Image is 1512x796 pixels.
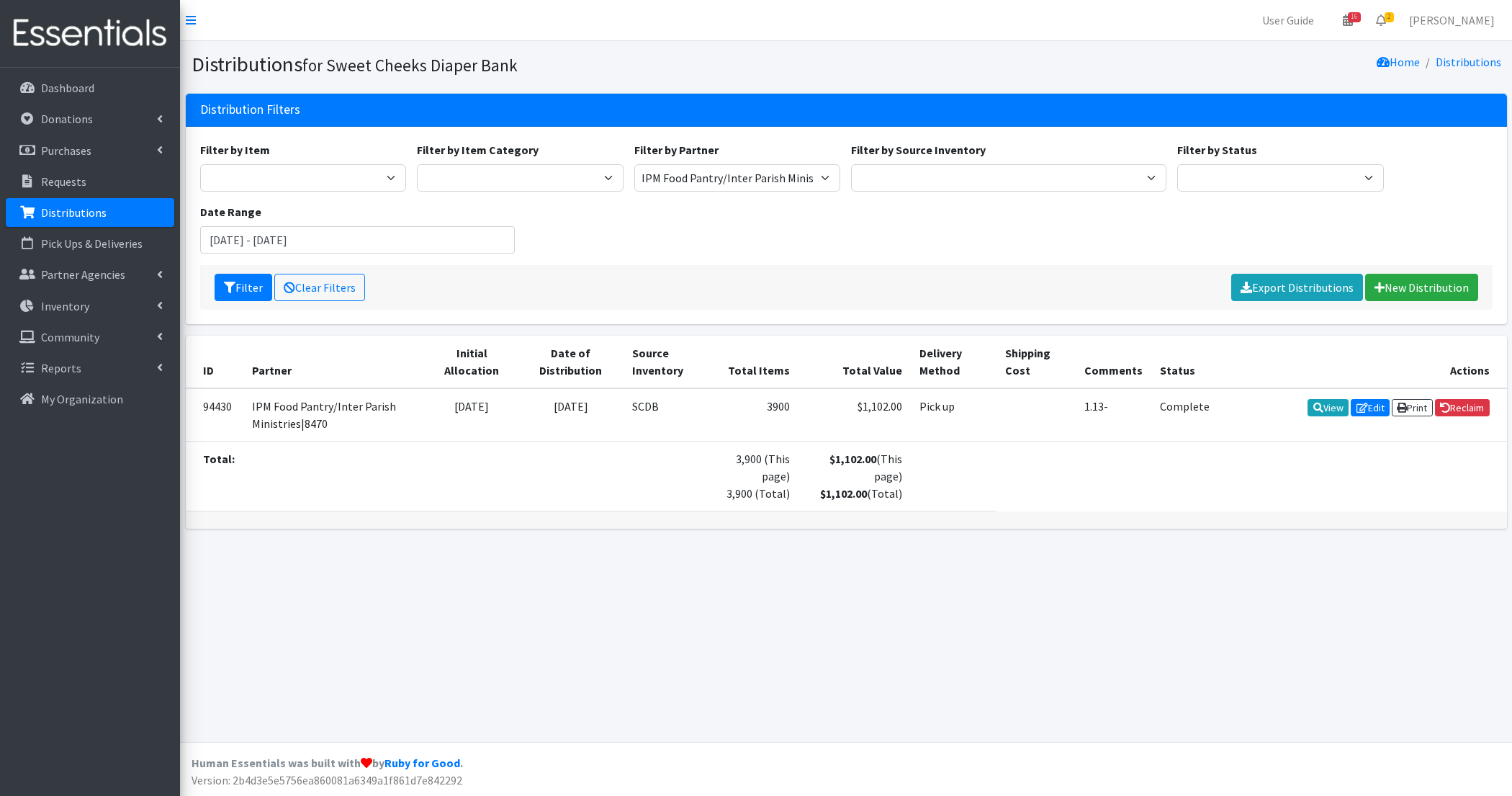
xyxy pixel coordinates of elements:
[41,330,99,344] p: Community
[41,112,93,126] p: Donations
[6,198,174,227] a: Distributions
[829,452,876,466] strong: $1,102.00
[200,226,516,254] input: January 1, 2011 - December 31, 2011
[186,336,243,388] th: ID
[1435,399,1490,416] a: Reclaim
[6,385,174,413] a: My Organization
[200,203,261,220] label: Date Range
[426,336,518,388] th: Initial Allocation
[634,141,719,158] label: Filter by Partner
[41,81,94,95] p: Dashboard
[215,274,272,301] button: Filter
[6,260,174,289] a: Partner Agencies
[6,292,174,321] a: Inventory
[851,141,986,158] label: Filter by Source Inventory
[798,441,911,511] td: (This page) (Total)
[192,52,841,77] h1: Distributions
[624,388,716,442] td: SCDB
[274,274,365,301] a: Clear Filters
[716,441,798,511] td: 3,900 (This page) 3,900 (Total)
[996,336,1076,388] th: Shipping Cost
[798,388,911,442] td: $1,102.00
[6,9,174,58] img: HumanEssentials
[6,229,174,258] a: Pick Ups & Deliveries
[518,388,624,442] td: [DATE]
[192,773,462,787] span: Version: 2b4d3e5e5756ea860081a6349a1f861d7e842292
[1151,388,1218,442] td: Complete
[203,452,235,466] strong: Total:
[41,143,91,158] p: Purchases
[41,267,125,282] p: Partner Agencies
[6,104,174,133] a: Donations
[302,55,518,76] small: for Sweet Cheeks Diaper Bank
[200,141,270,158] label: Filter by Item
[1348,12,1361,22] span: 16
[41,299,89,313] p: Inventory
[1151,336,1218,388] th: Status
[1364,6,1398,35] a: 2
[1385,12,1394,22] span: 2
[716,388,798,442] td: 3900
[192,756,463,770] strong: Human Essentials was built with by .
[41,392,123,406] p: My Organization
[243,388,426,442] td: IPM Food Pantry/Inter Parish Ministries|8470
[911,336,996,388] th: Delivery Method
[1308,399,1349,416] a: View
[200,102,300,117] h3: Distribution Filters
[1076,388,1151,442] td: 1.13-
[1365,274,1478,301] a: New Distribution
[41,174,86,189] p: Requests
[1251,6,1326,35] a: User Guide
[820,486,867,501] strong: $1,102.00
[41,236,143,251] p: Pick Ups & Deliveries
[1177,141,1257,158] label: Filter by Status
[1398,6,1506,35] a: [PERSON_NAME]
[6,73,174,102] a: Dashboard
[1231,274,1363,301] a: Export Distributions
[426,388,518,442] td: [DATE]
[41,205,107,220] p: Distributions
[911,388,996,442] td: Pick up
[417,141,539,158] label: Filter by Item Category
[6,167,174,196] a: Requests
[716,336,798,388] th: Total Items
[6,354,174,383] a: Reports
[1436,55,1501,69] a: Distributions
[798,336,911,388] th: Total Value
[243,336,426,388] th: Partner
[1331,6,1364,35] a: 16
[41,361,81,375] p: Reports
[1351,399,1390,416] a: Edit
[1076,336,1151,388] th: Comments
[6,136,174,165] a: Purchases
[186,388,243,442] td: 94430
[1392,399,1433,416] a: Print
[518,336,624,388] th: Date of Distribution
[1377,55,1420,69] a: Home
[6,323,174,352] a: Community
[624,336,716,388] th: Source Inventory
[1219,336,1507,388] th: Actions
[384,756,460,770] a: Ruby for Good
